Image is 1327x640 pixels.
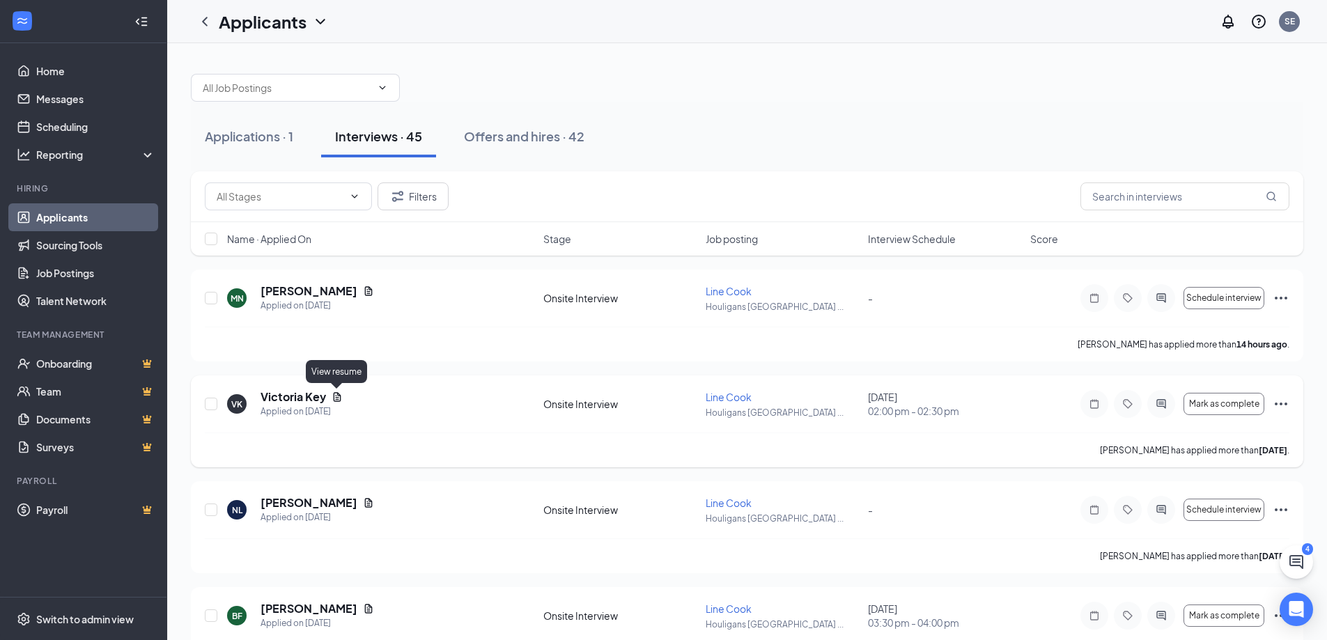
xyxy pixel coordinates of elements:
[464,127,584,145] div: Offers and hires · 42
[1186,293,1262,303] span: Schedule interview
[706,232,758,246] span: Job posting
[227,232,311,246] span: Name · Applied On
[389,188,406,205] svg: Filter
[17,182,153,194] div: Hiring
[36,148,156,162] div: Reporting
[543,397,697,411] div: Onsite Interview
[1189,611,1259,621] span: Mark as complete
[1186,505,1262,515] span: Schedule interview
[1273,501,1289,518] svg: Ellipses
[312,13,329,30] svg: ChevronDown
[17,612,31,626] svg: Settings
[1184,499,1264,521] button: Schedule interview
[706,618,860,630] p: Houligans [GEOGRAPHIC_DATA] ...
[1189,399,1259,409] span: Mark as complete
[261,495,357,510] h5: [PERSON_NAME]
[1100,444,1289,456] p: [PERSON_NAME] has applied more than .
[36,433,155,461] a: SurveysCrown
[36,612,134,626] div: Switch to admin view
[706,513,860,524] p: Houligans [GEOGRAPHIC_DATA] ...
[1184,287,1264,309] button: Schedule interview
[1259,551,1287,561] b: [DATE]
[868,292,873,304] span: -
[868,232,956,246] span: Interview Schedule
[868,390,1022,418] div: [DATE]
[17,475,153,487] div: Payroll
[231,292,244,304] div: MN
[219,10,306,33] h1: Applicants
[261,389,326,405] h5: Victoria Key
[36,57,155,85] a: Home
[17,148,31,162] svg: Analysis
[1280,545,1313,579] button: ChatActive
[332,391,343,403] svg: Document
[36,203,155,231] a: Applicants
[1086,292,1103,304] svg: Note
[36,377,155,405] a: TeamCrown
[196,13,213,30] svg: ChevronLeft
[1119,292,1136,304] svg: Tag
[543,609,697,623] div: Onsite Interview
[543,291,697,305] div: Onsite Interview
[1153,504,1170,515] svg: ActiveChat
[17,329,153,341] div: Team Management
[36,85,155,113] a: Messages
[1119,504,1136,515] svg: Tag
[1119,398,1136,409] svg: Tag
[36,496,155,524] a: PayrollCrown
[706,301,860,313] p: Houligans [GEOGRAPHIC_DATA] ...
[868,602,1022,630] div: [DATE]
[261,283,357,299] h5: [PERSON_NAME]
[1030,232,1058,246] span: Score
[1302,543,1313,555] div: 4
[217,189,343,204] input: All Stages
[203,80,371,95] input: All Job Postings
[363,497,374,508] svg: Document
[1273,290,1289,306] svg: Ellipses
[349,191,360,202] svg: ChevronDown
[231,398,242,410] div: VK
[868,616,1022,630] span: 03:30 pm - 04:00 pm
[261,405,343,419] div: Applied on [DATE]
[868,404,1022,418] span: 02:00 pm - 02:30 pm
[1220,13,1236,30] svg: Notifications
[1153,610,1170,621] svg: ActiveChat
[706,602,752,615] span: Line Cook
[261,299,374,313] div: Applied on [DATE]
[363,286,374,297] svg: Document
[363,603,374,614] svg: Document
[36,287,155,315] a: Talent Network
[1100,550,1289,562] p: [PERSON_NAME] has applied more than .
[706,497,752,509] span: Line Cook
[1086,398,1103,409] svg: Note
[1119,610,1136,621] svg: Tag
[36,405,155,433] a: DocumentsCrown
[1273,607,1289,624] svg: Ellipses
[543,232,571,246] span: Stage
[1288,554,1305,570] svg: ChatActive
[306,360,367,383] div: View resume
[261,616,374,630] div: Applied on [DATE]
[1266,191,1277,202] svg: MagnifyingGlass
[232,610,242,622] div: BF
[1259,445,1287,455] b: [DATE]
[543,503,697,517] div: Onsite Interview
[868,504,873,516] span: -
[1184,604,1264,627] button: Mark as complete
[706,285,752,297] span: Line Cook
[706,391,752,403] span: Line Cook
[1280,593,1313,626] div: Open Intercom Messenger
[261,510,374,524] div: Applied on [DATE]
[1250,13,1267,30] svg: QuestionInfo
[36,259,155,287] a: Job Postings
[36,113,155,141] a: Scheduling
[1184,393,1264,415] button: Mark as complete
[377,82,388,93] svg: ChevronDown
[205,127,293,145] div: Applications · 1
[706,407,860,419] p: Houligans [GEOGRAPHIC_DATA] ...
[36,350,155,377] a: OnboardingCrown
[15,14,29,28] svg: WorkstreamLogo
[1273,396,1289,412] svg: Ellipses
[1153,398,1170,409] svg: ActiveChat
